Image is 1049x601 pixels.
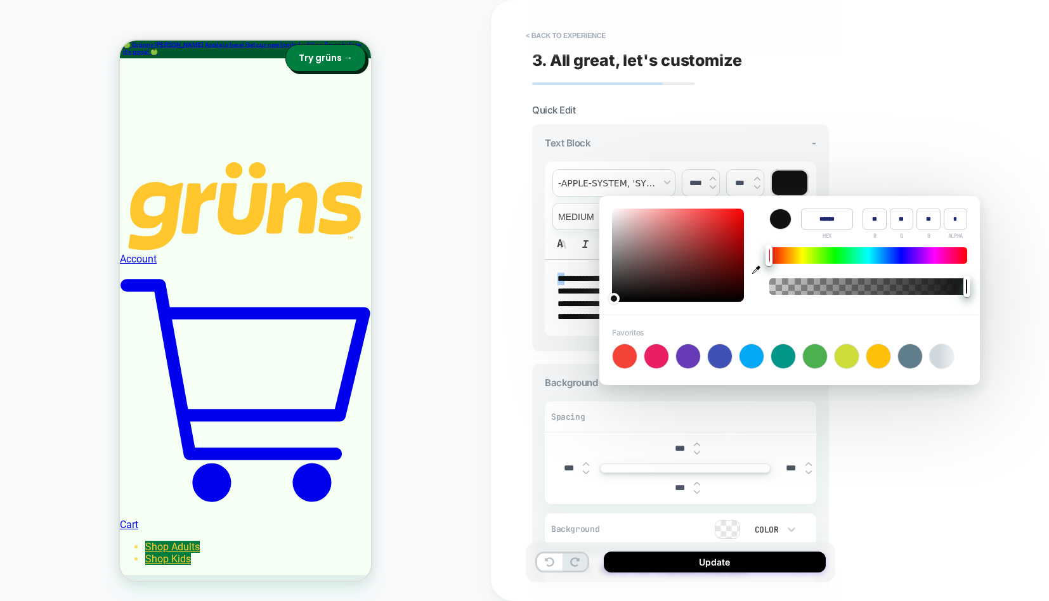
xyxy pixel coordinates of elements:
[694,481,700,486] img: up
[823,232,831,240] span: HEX
[10,472,143,530] iframe: Marketing Popup
[553,170,675,196] span: font
[927,232,930,240] span: B
[551,411,585,422] span: Spacing
[612,328,644,337] span: Favorites
[545,377,597,389] span: Background
[519,25,612,46] button: < Back to experience
[873,232,876,240] span: R
[948,232,963,240] span: ALPHA
[583,470,589,475] img: down
[553,204,646,229] span: fontWeight
[900,232,903,240] span: G
[532,51,742,70] span: 3. All great, let's customize
[166,4,246,31] button: Try grüns →
[710,184,716,190] img: down
[604,552,826,572] button: Update
[551,524,614,534] span: Background
[577,236,594,252] button: Italic
[812,137,816,149] span: -
[805,470,812,475] img: down
[545,137,590,149] span: Text Block
[583,462,589,467] img: up
[710,176,716,181] img: up
[805,462,812,467] img: up
[752,524,779,535] div: Color
[754,184,760,190] img: down
[532,104,575,116] span: Quick Edit
[694,489,700,494] img: down
[694,442,700,447] img: up
[754,176,760,181] img: up
[694,450,700,455] img: down
[3,1,241,15] span: 🍏 Grünny [PERSON_NAME] Apple is here! Get our new limited-edition flavor before it's gone! 🍏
